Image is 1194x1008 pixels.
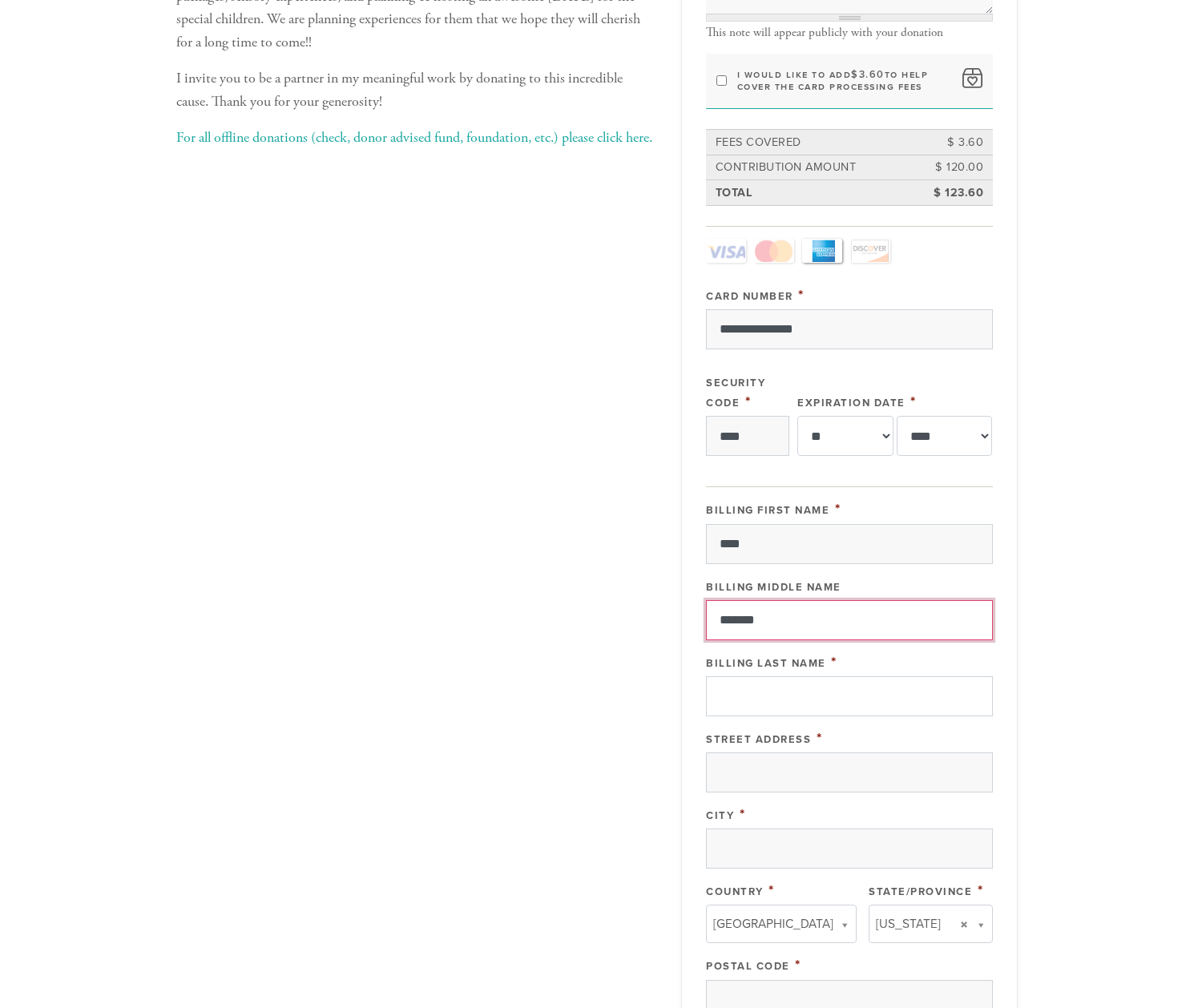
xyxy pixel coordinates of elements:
[797,416,893,456] select: Expiration Date month
[768,881,775,899] span: This field is required.
[754,239,794,263] a: MasterCard
[798,286,805,304] span: This field is required.
[706,26,993,40] div: This note will appear publicly with your donation
[869,905,993,943] a: [US_STATE]
[737,69,953,93] label: I would like to add to help cover the card processing fees
[706,809,734,822] label: City
[869,885,972,898] label: State/Province
[713,131,914,154] td: Fees covered
[713,913,833,934] span: [GEOGRAPHIC_DATA]
[706,581,841,594] label: Billing Middle Name
[706,377,765,409] label: Security Code
[897,416,993,456] select: Expiration Date year
[176,67,657,114] p: I invite you to be a partner in my meaningful work by donating to this incredible cause. Thank yo...
[706,905,857,943] a: [GEOGRAPHIC_DATA]
[706,290,793,303] label: Card Number
[745,393,752,410] span: This field is required.
[706,657,826,670] label: Billing Last Name
[850,239,890,263] a: Discover
[876,913,941,934] span: [US_STATE]
[831,653,837,671] span: This field is required.
[706,885,764,898] label: Country
[817,729,823,747] span: This field is required.
[795,956,801,974] span: This field is required.
[176,128,652,147] a: For all offline donations (check, donor advised fund, foundation, etc.) please click here.
[914,131,986,154] td: $ 3.60
[914,156,986,179] td: $ 120.00
[910,393,917,410] span: This field is required.
[713,182,914,204] td: Total
[859,68,885,81] span: 3.60
[706,504,829,517] label: Billing First Name
[797,397,906,409] label: Expiration Date
[802,239,842,263] a: Amex
[706,239,746,263] a: Visa
[851,68,859,81] span: $
[835,500,841,518] span: This field is required.
[713,156,914,179] td: Contribution Amount
[706,733,811,746] label: Street Address
[978,881,984,899] span: This field is required.
[740,805,746,823] span: This field is required.
[914,182,986,204] td: $ 123.60
[706,960,790,973] label: Postal Code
